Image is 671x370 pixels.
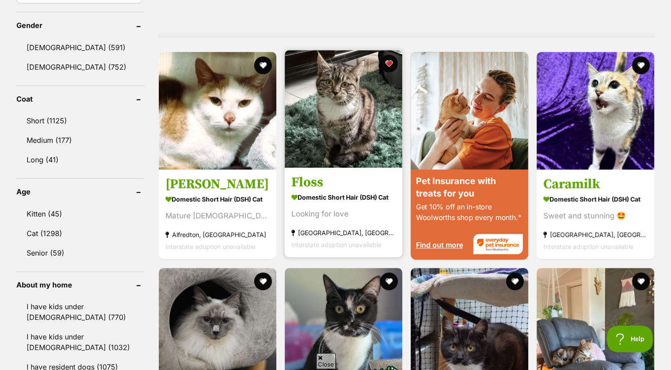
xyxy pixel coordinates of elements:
[254,56,272,74] button: favourite
[165,229,270,241] strong: Alfredton, [GEOGRAPHIC_DATA]
[543,210,647,222] div: Sweet and stunning 🤩
[159,169,276,260] a: [PERSON_NAME] Domestic Short Hair (DSH) Cat Mature [DEMOGRAPHIC_DATA] Alfredton, [GEOGRAPHIC_DATA...
[16,131,145,150] a: Medium (177)
[165,210,270,222] div: Mature [DEMOGRAPHIC_DATA]
[316,353,336,369] span: Close
[291,191,396,204] strong: Domestic Short Hair (DSH) Cat
[16,244,145,262] a: Senior (59)
[291,209,396,220] div: Looking for love
[16,188,145,196] header: Age
[380,55,398,72] button: favourite
[16,95,145,103] header: Coat
[16,281,145,289] header: About my home
[543,193,647,206] strong: Domestic Short Hair (DSH) Cat
[254,272,272,290] button: favourite
[16,297,145,327] a: I have kids under [DEMOGRAPHIC_DATA] (770)
[285,50,402,168] img: Floss - Domestic Short Hair (DSH) Cat
[291,174,396,191] h3: Floss
[16,111,145,130] a: Short (1125)
[16,38,145,57] a: [DEMOGRAPHIC_DATA] (591)
[291,227,396,239] strong: [GEOGRAPHIC_DATA], [GEOGRAPHIC_DATA]
[607,326,653,352] iframe: Help Scout Beacon - Open
[632,56,650,74] button: favourite
[537,52,654,169] img: Caramilk - Domestic Short Hair (DSH) Cat
[506,272,524,290] button: favourite
[632,272,650,290] button: favourite
[16,150,145,169] a: Long (41)
[16,205,145,223] a: Kitten (45)
[543,176,647,193] h3: Caramilk
[165,193,270,206] strong: Domestic Short Hair (DSH) Cat
[159,52,276,169] img: Cleo - Domestic Short Hair (DSH) Cat
[16,224,145,243] a: Cat (1298)
[543,229,647,241] strong: [GEOGRAPHIC_DATA], [GEOGRAPHIC_DATA]
[16,327,145,357] a: I have kids under [DEMOGRAPHIC_DATA] (1032)
[165,176,270,193] h3: [PERSON_NAME]
[165,243,255,251] span: Interstate adoption unavailable
[16,21,145,29] header: Gender
[285,168,402,258] a: Floss Domestic Short Hair (DSH) Cat Looking for love [GEOGRAPHIC_DATA], [GEOGRAPHIC_DATA] Interst...
[543,243,633,251] span: Interstate adoption unavailable
[16,58,145,76] a: [DEMOGRAPHIC_DATA] (752)
[291,241,381,249] span: Interstate adoption unavailable
[380,272,398,290] button: favourite
[537,169,654,260] a: Caramilk Domestic Short Hair (DSH) Cat Sweet and stunning 🤩 [GEOGRAPHIC_DATA], [GEOGRAPHIC_DATA] ...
